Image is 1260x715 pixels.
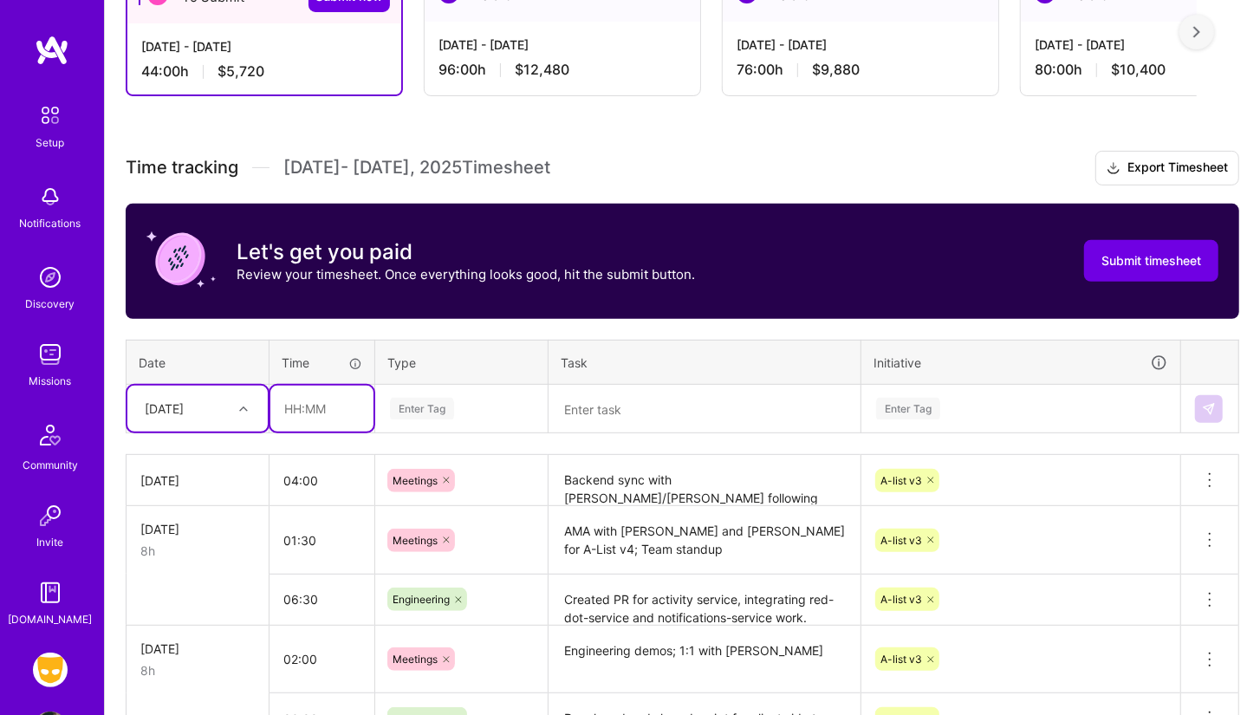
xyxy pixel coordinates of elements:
[33,260,68,295] img: discovery
[140,471,255,490] div: [DATE]
[812,61,860,79] span: $9,880
[1107,159,1120,178] i: icon Download
[1202,402,1216,416] img: Submit
[141,62,387,81] div: 44:00 h
[33,498,68,533] img: Invite
[270,517,374,563] input: HH:MM
[20,214,81,232] div: Notifications
[218,62,264,81] span: $5,720
[1084,240,1218,282] button: Submit timesheet
[26,295,75,313] div: Discovery
[35,35,69,66] img: logo
[880,534,922,547] span: A-list v3
[393,474,438,487] span: Meetings
[1111,61,1166,79] span: $10,400
[515,61,569,79] span: $12,480
[737,36,984,54] div: [DATE] - [DATE]
[145,400,184,418] div: [DATE]
[880,474,922,487] span: A-list v3
[140,661,255,679] div: 8h
[270,386,373,432] input: HH:MM
[390,395,454,422] div: Enter Tag
[880,653,922,666] span: A-list v3
[141,37,387,55] div: [DATE] - [DATE]
[36,133,65,152] div: Setup
[29,414,71,456] img: Community
[29,372,72,390] div: Missions
[283,157,550,179] span: [DATE] - [DATE] , 2025 Timesheet
[33,179,68,214] img: bell
[550,576,859,624] textarea: Created PR for activity service, integrating red-dot-service and notifications-service work. Sync...
[23,456,78,474] div: Community
[393,653,438,666] span: Meetings
[393,534,438,547] span: Meetings
[37,533,64,551] div: Invite
[874,353,1168,373] div: Initiative
[29,653,72,687] a: Grindr: Mobile + BE + Cloud
[880,593,922,606] span: A-list v3
[270,458,374,504] input: HH:MM
[237,239,695,265] h3: Let's get you paid
[140,520,255,538] div: [DATE]
[33,575,68,610] img: guide book
[375,340,549,385] th: Type
[737,61,984,79] div: 76:00 h
[33,337,68,372] img: teamwork
[1193,26,1200,38] img: right
[438,61,686,79] div: 96:00 h
[550,508,859,573] textarea: AMA with [PERSON_NAME] and [PERSON_NAME] for A-List v4; Team standup
[237,265,695,283] p: Review your timesheet. Once everything looks good, hit the submit button.
[146,224,216,294] img: coin
[270,576,374,622] input: HH:MM
[876,395,940,422] div: Enter Tag
[127,340,270,385] th: Date
[33,653,68,687] img: Grindr: Mobile + BE + Cloud
[239,405,248,413] i: icon Chevron
[549,340,861,385] th: Task
[32,97,68,133] img: setup
[9,610,93,628] div: [DOMAIN_NAME]
[270,636,374,682] input: HH:MM
[393,593,450,606] span: Engineering
[1101,252,1201,270] span: Submit timesheet
[140,542,255,560] div: 8h
[126,157,238,179] span: Time tracking
[550,457,859,504] textarea: Backend sync with [PERSON_NAME]/[PERSON_NAME] following [PERSON_NAME] return; Backend weekly; [GE...
[550,627,859,692] textarea: Engineering demos; 1:1 with [PERSON_NAME]
[1095,151,1239,185] button: Export Timesheet
[438,36,686,54] div: [DATE] - [DATE]
[140,640,255,658] div: [DATE]
[282,354,362,372] div: Time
